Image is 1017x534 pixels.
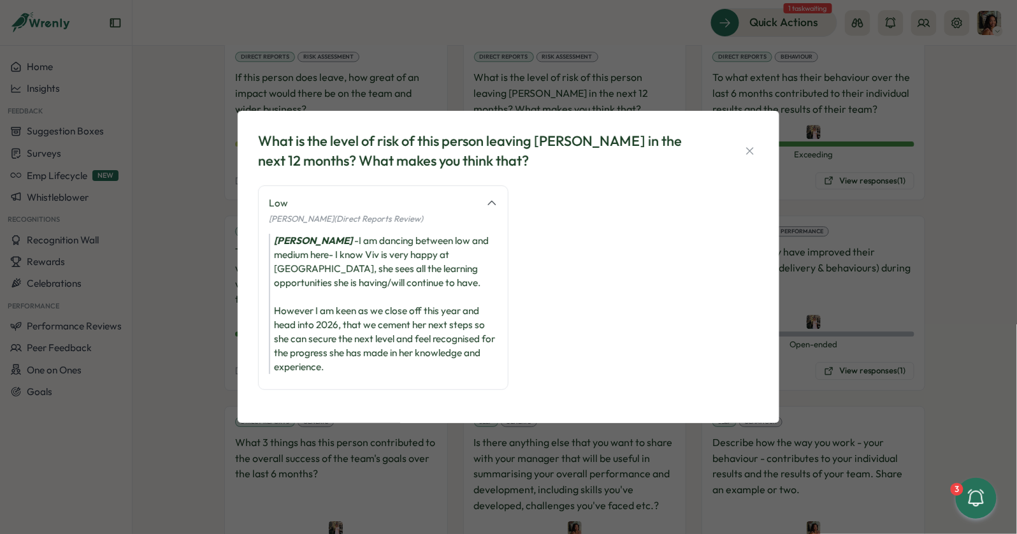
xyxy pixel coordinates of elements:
[258,131,710,171] div: What is the level of risk of this person leaving [PERSON_NAME] in the next 12 months? What makes ...
[269,234,498,374] div: - I am dancing between low and medium here- I know Viv is very happy at [GEOGRAPHIC_DATA], she se...
[951,483,963,496] div: 3
[269,213,423,224] span: [PERSON_NAME] (Direct Reports Review)
[269,196,479,210] div: Low
[956,478,997,519] button: 3
[274,235,352,247] i: [PERSON_NAME]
